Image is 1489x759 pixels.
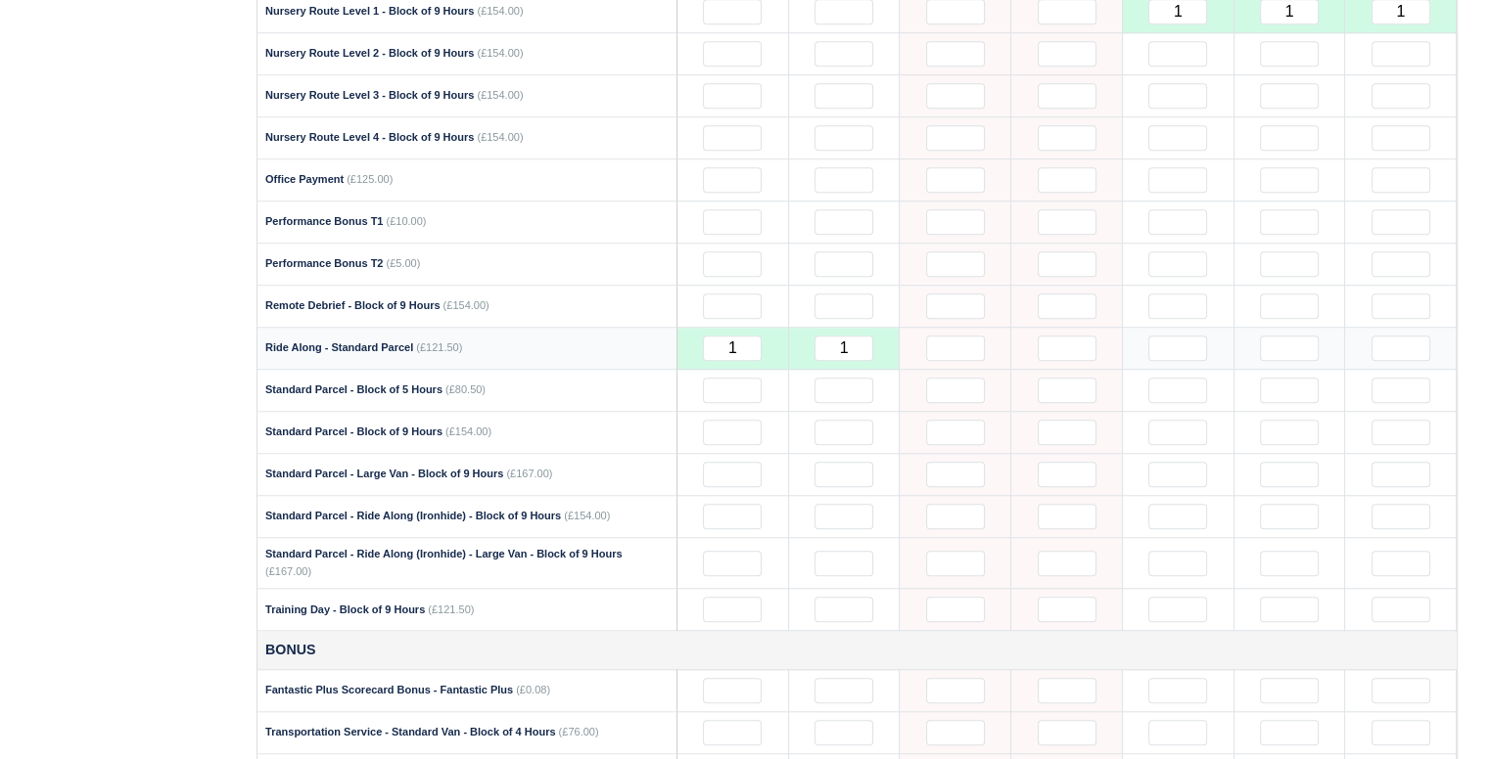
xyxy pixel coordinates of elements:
[265,468,503,479] strong: Standard Parcel - Large Van - Block of 9 Hours
[1011,496,1123,538] td: 2025-09-17 Not Editable
[1011,159,1123,201] td: 2025-09-17 Not Editable
[900,159,1011,201] td: 2025-09-16 Not Editable
[1011,538,1123,589] td: 2025-09-17 Not Editable
[265,565,311,577] span: (£167.00)
[1011,33,1123,75] td: 2025-09-17 Not Editable
[1011,328,1123,370] td: 2025-09-17 Not Editable
[445,383,486,395] span: (£80.50)
[900,370,1011,412] td: 2025-09-16 Not Editable
[900,117,1011,159] td: 2025-09-16 Not Editable
[265,173,344,185] strong: Office Payment
[477,131,523,143] span: (£154.00)
[265,425,442,437] strong: Standard Parcel - Block of 9 Hours
[265,299,440,311] strong: Remote Debrief - Block of 9 Hours
[1011,454,1123,496] td: 2025-09-17 Not Editable
[1011,201,1123,244] td: 2025-09-17 Not Editable
[1011,244,1123,286] td: 2025-09-17 Not Editable
[386,257,420,269] span: (£5.00)
[1011,75,1123,117] td: 2025-09-17 Not Editable
[428,603,474,615] span: (£121.50)
[564,510,610,521] span: (£154.00)
[1391,665,1489,759] iframe: Chat Widget
[1011,117,1123,159] td: 2025-09-17 Not Editable
[265,215,383,227] strong: Performance Bonus T1
[900,33,1011,75] td: 2025-09-16 Not Editable
[386,215,426,227] span: (£10.00)
[900,412,1011,454] td: 2025-09-16 Not Editable
[443,299,489,311] span: (£154.00)
[477,89,523,101] span: (£154.00)
[900,286,1011,328] td: 2025-09-16 Not Editable
[900,712,1011,754] td: 2025-09-16 Not Editable
[265,548,622,559] strong: Standard Parcel - Ride Along (Ironhide) - Large Van - Block of 9 Hours
[900,244,1011,286] td: 2025-09-16 Not Editable
[265,47,474,59] strong: Nursery Route Level 2 - Block of 9 Hours
[1011,589,1123,631] td: 2025-09-17 Not Editable
[900,589,1011,631] td: 2025-09-16 Not Editable
[900,670,1011,712] td: 2025-09-16 Not Editable
[1011,412,1123,454] td: 2025-09-17 Not Editable
[477,47,523,59] span: (£154.00)
[900,538,1011,589] td: 2025-09-16 Not Editable
[265,131,474,143] strong: Nursery Route Level 4 - Block of 9 Hours
[506,468,552,479] span: (£167.00)
[900,328,1011,370] td: 2025-09-16 Not Editable
[416,341,462,353] span: (£121.50)
[1011,712,1123,754] td: 2025-09-17 Not Editable
[900,496,1011,538] td: 2025-09-16 Not Editable
[477,5,523,17] span: (£154.00)
[1011,370,1123,412] td: 2025-09-17 Not Editable
[900,75,1011,117] td: 2025-09-16 Not Editable
[265,642,315,657] strong: Bonus
[265,89,474,101] strong: Nursery Route Level 3 - Block of 9 Hours
[265,603,425,615] strong: Training Day - Block of 9 Hours
[1011,670,1123,712] td: 2025-09-17 Not Editable
[265,257,383,269] strong: Performance Bonus T2
[445,425,491,437] span: (£154.00)
[900,454,1011,496] td: 2025-09-16 Not Editable
[347,173,393,185] span: (£125.00)
[559,726,599,737] span: (£76.00)
[265,510,561,521] strong: Standard Parcel - Ride Along (Ironhide) - Block of 9 Hours
[265,5,474,17] strong: Nursery Route Level 1 - Block of 9 Hours
[900,201,1011,244] td: 2025-09-16 Not Editable
[265,684,513,695] strong: Fantastic Plus Scorecard Bonus - Fantastic Plus
[265,726,555,737] strong: Transportation Service - Standard Van - Block of 4 Hours
[265,341,413,353] strong: Ride Along - Standard Parcel
[516,684,550,695] span: (£0.08)
[1011,286,1123,328] td: 2025-09-17 Not Editable
[265,383,442,395] strong: Standard Parcel - Block of 5 Hours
